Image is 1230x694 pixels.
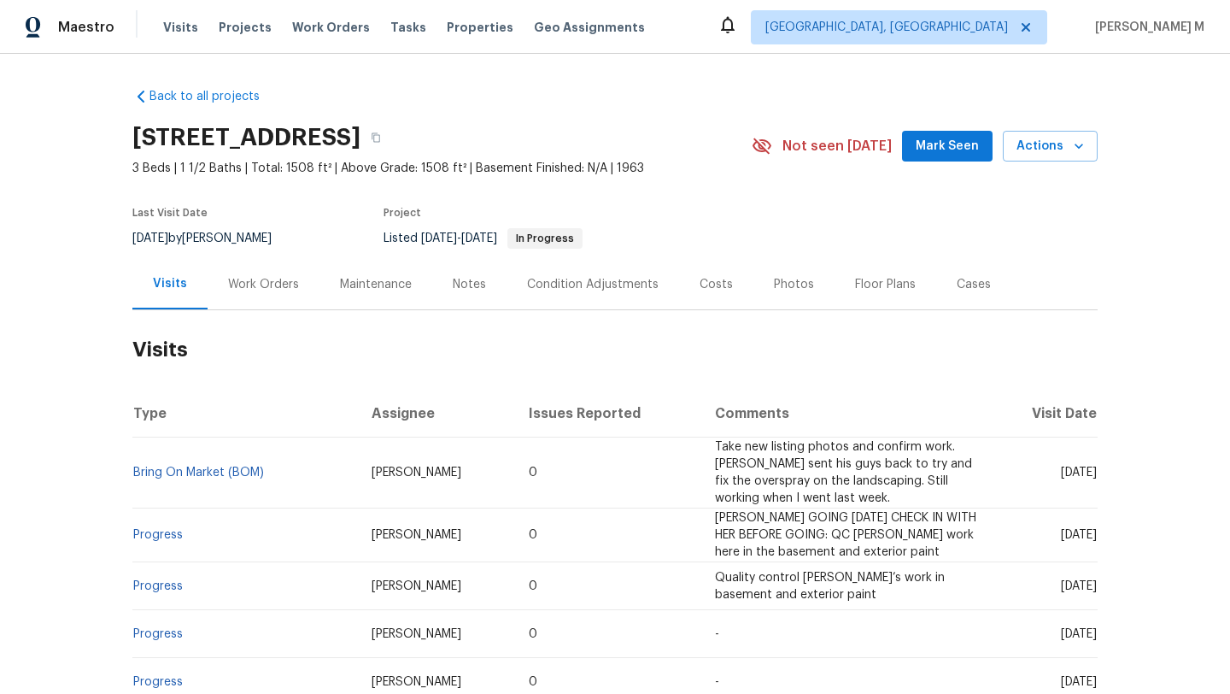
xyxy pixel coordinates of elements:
[133,580,183,592] a: Progress
[132,160,752,177] span: 3 Beds | 1 1/2 Baths | Total: 1508 ft² | Above Grade: 1508 ft² | Basement Finished: N/A | 1963
[1016,136,1084,157] span: Actions
[991,390,1098,438] th: Visit Date
[133,467,264,479] a: Bring On Market (BOM)
[1061,580,1097,592] span: [DATE]
[529,529,537,541] span: 0
[132,232,168,244] span: [DATE]
[133,628,183,640] a: Progress
[916,136,979,157] span: Mark Seen
[715,572,945,601] span: Quality control [PERSON_NAME]’s work in basement and exterior paint
[527,276,659,293] div: Condition Adjustments
[372,580,461,592] span: [PERSON_NAME]
[529,628,537,640] span: 0
[372,676,461,688] span: [PERSON_NAME]
[461,232,497,244] span: [DATE]
[132,228,292,249] div: by [PERSON_NAME]
[421,232,457,244] span: [DATE]
[1061,676,1097,688] span: [DATE]
[360,122,391,153] button: Copy Address
[529,580,537,592] span: 0
[163,19,198,36] span: Visits
[1061,628,1097,640] span: [DATE]
[358,390,515,438] th: Assignee
[133,676,183,688] a: Progress
[453,276,486,293] div: Notes
[372,529,461,541] span: [PERSON_NAME]
[390,21,426,33] span: Tasks
[509,233,581,244] span: In Progress
[715,676,719,688] span: -
[340,276,412,293] div: Maintenance
[957,276,991,293] div: Cases
[534,19,645,36] span: Geo Assignments
[515,390,702,438] th: Issues Reported
[384,232,583,244] span: Listed
[58,19,114,36] span: Maestro
[153,275,187,292] div: Visits
[1088,19,1204,36] span: [PERSON_NAME] M
[132,208,208,218] span: Last Visit Date
[133,529,183,541] a: Progress
[384,208,421,218] span: Project
[529,676,537,688] span: 0
[228,276,299,293] div: Work Orders
[219,19,272,36] span: Projects
[902,131,993,162] button: Mark Seen
[132,129,360,146] h2: [STREET_ADDRESS]
[529,467,537,479] span: 0
[132,88,296,105] a: Back to all projects
[715,441,972,504] span: Take new listing photos and confirm work. [PERSON_NAME] sent his guys back to try and fix the ove...
[700,276,733,293] div: Costs
[292,19,370,36] span: Work Orders
[774,276,814,293] div: Photos
[715,628,719,640] span: -
[132,310,1098,390] h2: Visits
[782,138,892,155] span: Not seen [DATE]
[1003,131,1098,162] button: Actions
[372,628,461,640] span: [PERSON_NAME]
[447,19,513,36] span: Properties
[421,232,497,244] span: -
[1061,529,1097,541] span: [DATE]
[372,467,461,479] span: [PERSON_NAME]
[715,512,976,558] span: [PERSON_NAME] GOING [DATE] CHECK IN WITH HER BEFORE GOING: QC [PERSON_NAME] work here in the base...
[132,390,358,438] th: Type
[765,19,1008,36] span: [GEOGRAPHIC_DATA], [GEOGRAPHIC_DATA]
[701,390,991,438] th: Comments
[1061,467,1097,479] span: [DATE]
[855,276,916,293] div: Floor Plans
